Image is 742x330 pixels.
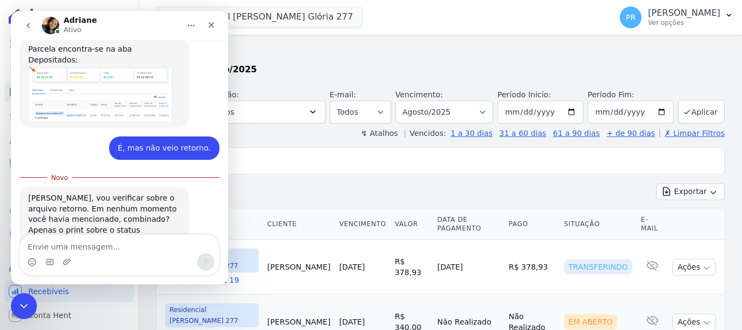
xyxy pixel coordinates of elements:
div: É, mas não veio retorno. [98,126,209,150]
button: Residencial [PERSON_NAME] Glória 277 [156,7,362,27]
td: [DATE] [433,240,505,295]
a: Lotes [4,104,134,126]
label: Vencimento: [395,90,443,99]
td: R$ 378,93 [391,240,433,295]
div: Adriane diz… [9,27,209,125]
p: Ativo [53,14,71,24]
button: Upload do anexo [52,247,60,256]
th: Data de Pagamento [433,209,505,240]
label: Período Inicío: [498,90,551,99]
button: Todos [204,101,325,123]
input: Buscar por nome do lote ou do cliente [177,150,720,172]
th: Vencimento [335,209,390,240]
p: [PERSON_NAME] [648,8,720,18]
button: Ações [672,259,716,276]
div: [PERSON_NAME], vou verificar sobre o arquivo retorno. Em nenhum momento você havia mencionado, co... [17,182,169,246]
a: Parcelas [4,80,134,102]
div: Adriane diz… [9,176,209,277]
a: 31 a 60 dias [499,129,546,138]
a: ✗ Limpar Filtros [659,129,725,138]
button: Exportar [656,183,725,200]
div: Parcela encontra-se na aba Depositados: [17,33,169,54]
div: É, mas não veio retorno. [107,132,200,143]
a: Visão Geral [4,33,134,54]
label: Vencidos: [405,129,446,138]
td: R$ 378,93 [504,240,559,295]
a: Recebíveis [4,281,134,302]
a: Crédito [4,200,134,222]
button: PR [PERSON_NAME] Ver opções [611,2,742,33]
textarea: Envie uma mensagem... [9,224,208,242]
a: 61 a 90 dias [553,129,600,138]
div: Pamela diz… [9,126,209,158]
span: Recebíveis [28,286,69,297]
button: Enviar uma mensagem [186,242,204,260]
th: E-mail [637,209,668,240]
button: Início [170,4,191,25]
iframe: Intercom live chat [11,293,37,319]
a: Negativação [4,224,134,246]
a: Contratos [4,57,134,78]
a: Minha Carteira [4,152,134,174]
div: Fechar [191,4,210,24]
label: E-mail: [330,90,356,99]
p: Ver opções [648,18,720,27]
td: [PERSON_NAME] [263,240,335,295]
div: Plataformas [9,263,130,276]
div: [PERSON_NAME], vou verificar sobre o arquivo retorno. Em nenhum momento você havia mencionado, co... [9,176,178,253]
a: + de 90 dias [607,129,655,138]
a: Transferências [4,176,134,198]
div: Transferindo [564,259,632,275]
div: New messages divider [9,166,209,167]
a: Clientes [4,128,134,150]
th: Cliente [263,209,335,240]
label: ↯ Atalhos [361,129,398,138]
th: Situação [559,209,637,240]
a: [DATE] [339,263,364,271]
a: 1 a 30 dias [451,129,493,138]
div: Parcela encontra-se na aba Depositados: [9,27,178,116]
button: Selecionador de GIF [34,247,43,256]
span: PR [626,14,636,21]
span: Conta Hent [28,310,71,321]
h2: Parcelas [156,43,725,63]
a: Conta Hent [4,304,134,326]
th: Pago [504,209,559,240]
th: Valor [391,209,433,240]
iframe: Intercom live chat [11,11,228,284]
button: Aplicar [678,100,725,123]
a: [DATE] [339,317,364,326]
div: Em Aberto [564,314,617,329]
label: Período Fim: [588,89,674,101]
button: Selecionador de Emoji [17,247,26,256]
span: Residencial [PERSON_NAME] 277 [165,303,259,327]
